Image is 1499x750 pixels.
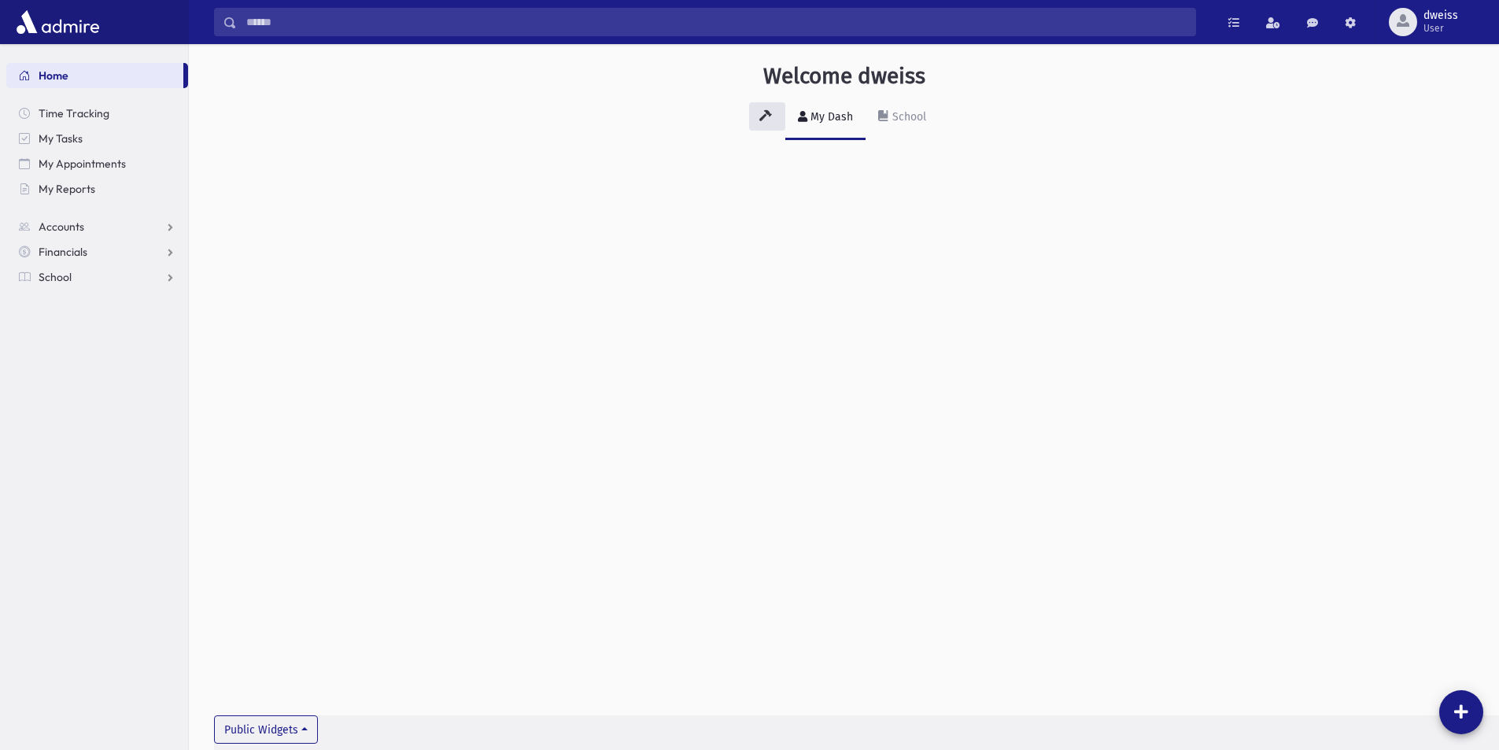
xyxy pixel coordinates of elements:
[1423,22,1458,35] span: User
[6,239,188,264] a: Financials
[1423,9,1458,22] span: dweiss
[6,176,188,201] a: My Reports
[807,110,853,124] div: My Dash
[763,63,925,90] h3: Welcome dweiss
[214,715,318,744] button: Public Widgets
[13,6,103,38] img: AdmirePro
[866,96,939,140] a: School
[39,157,126,171] span: My Appointments
[39,220,84,234] span: Accounts
[39,131,83,146] span: My Tasks
[39,68,68,83] span: Home
[785,96,866,140] a: My Dash
[6,101,188,126] a: Time Tracking
[39,270,72,284] span: School
[6,264,188,290] a: School
[39,182,95,196] span: My Reports
[39,106,109,120] span: Time Tracking
[39,245,87,259] span: Financials
[6,214,188,239] a: Accounts
[6,151,188,176] a: My Appointments
[6,63,183,88] a: Home
[889,110,926,124] div: School
[6,126,188,151] a: My Tasks
[237,8,1195,36] input: Search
